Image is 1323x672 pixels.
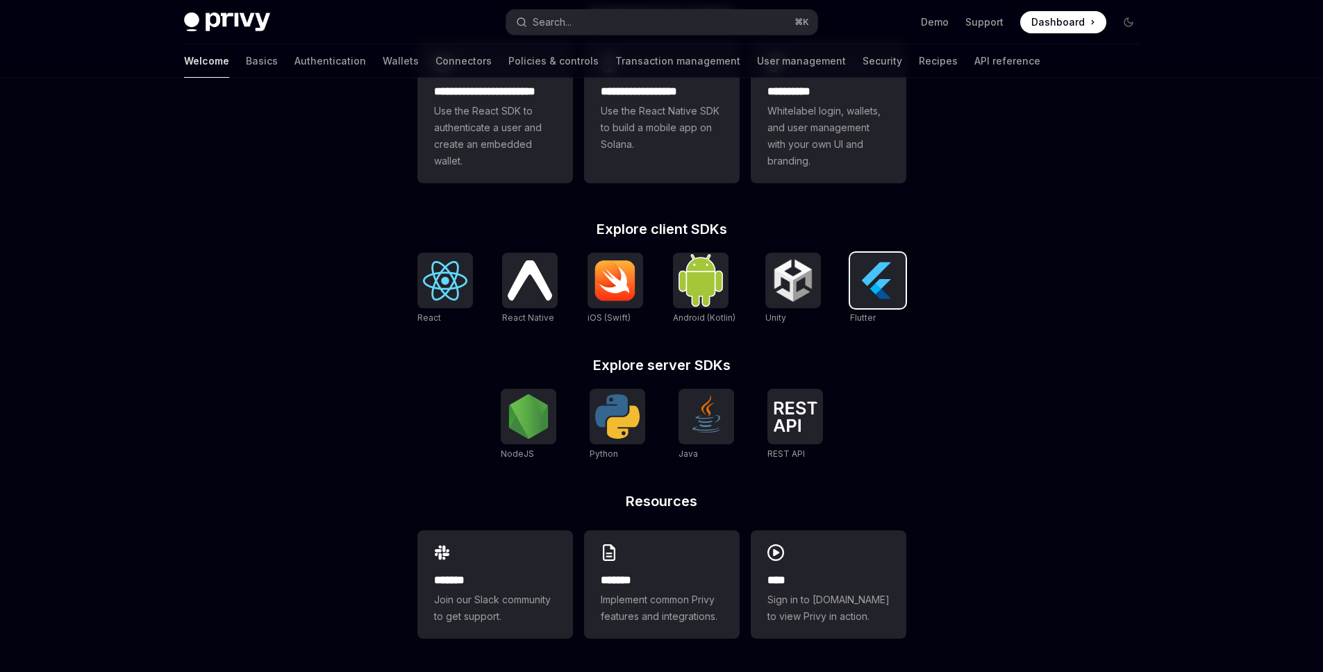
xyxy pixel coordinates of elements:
a: Dashboard [1020,11,1106,33]
img: Java [684,394,729,439]
a: NodeJSNodeJS [501,389,556,461]
font: Recipes [919,54,958,68]
span: Use the React Native SDK to build a mobile app on Solana. [601,103,723,153]
h2: Explore client SDKs [417,222,906,236]
font: ⌘ K [794,17,809,27]
a: Authentication [294,44,366,78]
a: Android (Kotlin)Android (Kotlin) [673,253,735,325]
a: PythonPython [590,389,645,461]
a: **** **** **** ***Use the React Native SDK to build a mobile app on Solana. [584,42,740,183]
button: Toggle dark mode [1117,11,1140,33]
a: **** **Join our Slack community to get support. [417,530,573,639]
span: Sign in to [DOMAIN_NAME] to view Privy in action. [767,591,890,625]
a: Wallets [383,44,419,78]
h2: Explore server SDKs [417,358,906,372]
a: ReactReact [417,253,473,325]
img: iOS (Swift) [593,260,638,301]
font: User management [757,54,846,68]
font: Security [863,54,902,68]
font: Authentication [294,54,366,68]
span: Join our Slack community to get support. [434,591,556,625]
a: React NativeReact Native [502,253,558,325]
img: React [423,261,467,301]
a: Transaction management [615,44,740,78]
a: FlutterFlutter [850,253,906,325]
img: REST API [773,401,817,432]
img: dark logo [184,12,270,32]
img: Android (Kotlin) [679,254,723,306]
a: API reference [974,44,1040,78]
a: Security [863,44,902,78]
a: iOS (Swift)iOS (Swift) [588,253,643,325]
span: Android (Kotlin) [673,312,735,323]
a: Support [965,15,1004,29]
a: REST APIREST API [767,389,823,461]
a: User management [757,44,846,78]
span: Flutter [850,312,876,323]
img: NodeJS [506,394,551,439]
span: Java [679,448,698,459]
a: Welcome [184,44,229,78]
span: Implement common Privy features and integrations. [601,591,723,625]
a: **** *****Whitelabel login, wallets, and user management with your own UI and branding. [751,42,906,183]
span: NodeJS [501,448,534,459]
img: Python [595,394,640,439]
a: Policies & controls [508,44,599,78]
font: API reference [974,54,1040,68]
font: Connectors [435,54,492,68]
span: React Native [502,312,554,323]
a: Basics [246,44,278,78]
span: Whitelabel login, wallets, and user management with your own UI and branding. [767,103,890,169]
a: JavaJava [679,389,734,461]
font: Policies & controls [508,54,599,68]
span: Python [590,448,618,459]
span: Unity [765,312,786,323]
span: React [417,312,441,323]
font: Wallets [383,54,419,68]
img: React Native [508,260,552,300]
font: Welcome [184,54,229,68]
div: Search... [533,14,572,31]
a: Demo [921,15,949,29]
a: Connectors [435,44,492,78]
h2: Resources [417,494,906,508]
span: Use the React SDK to authenticate a user and create an embedded wallet. [434,103,556,169]
font: Basics [246,54,278,68]
span: Dashboard [1031,15,1085,29]
a: UnityUnity [765,253,821,325]
span: REST API [767,448,805,459]
a: ****Sign in to [DOMAIN_NAME] to view Privy in action. [751,530,906,639]
a: Recipes [919,44,958,78]
a: **** **Implement common Privy features and integrations. [584,530,740,639]
span: iOS (Swift) [588,312,631,323]
button: Open search [506,10,817,35]
img: Unity [771,258,815,303]
font: Transaction management [615,54,740,68]
img: Flutter [856,258,900,303]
